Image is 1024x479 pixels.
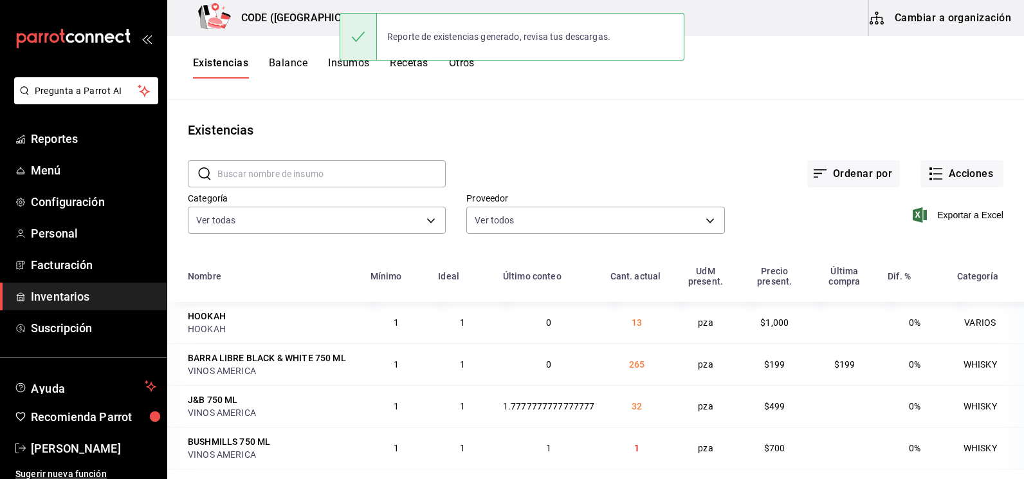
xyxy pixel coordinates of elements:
[188,435,270,448] div: BUSHMILLS 750 ML
[460,359,465,370] span: 1
[503,401,595,411] span: 1.7777777777777777
[35,84,138,98] span: Pregunta a Parrot AI
[231,10,378,26] h3: CODE ([GEOGRAPHIC_DATA])
[188,393,238,406] div: J&B 750 ML
[377,23,621,51] div: Reporte de existencias generado, revisa tus descargas.
[671,343,740,385] td: pza
[31,288,156,305] span: Inventarios
[949,343,1024,385] td: WHISKY
[546,443,551,453] span: 1
[438,271,459,281] div: Ideal
[909,443,920,453] span: 0%
[671,427,740,469] td: pza
[188,406,355,419] div: VINOS AMERICA
[949,302,1024,343] td: VARIOS
[915,207,1003,223] button: Exportar a Excel
[31,130,156,147] span: Reportes
[949,385,1024,427] td: WHISKY
[394,401,399,411] span: 1
[394,443,399,453] span: 1
[31,440,156,457] span: [PERSON_NAME]
[188,364,355,377] div: VINOS AMERICA
[193,57,475,79] div: navigation tabs
[188,120,253,140] div: Existencias
[909,317,920,328] span: 0%
[679,266,732,286] div: UdM present.
[9,93,158,107] a: Pregunta a Parrot AI
[764,443,785,453] span: $700
[949,427,1024,469] td: WHISKY
[460,401,465,411] span: 1
[188,323,355,335] div: HOOKAH
[370,271,402,281] div: Mínimo
[390,57,428,79] button: Recetas
[31,256,156,274] span: Facturación
[31,319,156,337] span: Suscripción
[764,359,785,370] span: $199
[632,317,642,328] span: 13
[632,401,642,411] span: 32
[634,443,639,453] span: 1
[671,302,740,343] td: pza
[817,266,872,286] div: Última compra
[31,162,156,179] span: Menú
[188,271,221,281] div: Nombre
[31,379,140,394] span: Ayuda
[834,359,855,370] span: $199
[920,160,1003,187] button: Acciones
[671,385,740,427] td: pza
[142,33,152,44] button: open_drawer_menu
[909,401,920,411] span: 0%
[764,401,785,411] span: $499
[269,57,307,79] button: Balance
[394,359,399,370] span: 1
[466,194,724,203] label: Proveedor
[217,161,446,187] input: Buscar nombre de insumo
[188,310,226,323] div: HOOKAH
[807,160,900,187] button: Ordenar por
[188,448,355,461] div: VINOS AMERICA
[394,317,399,328] span: 1
[546,317,551,328] span: 0
[188,194,446,203] label: Categoría
[957,271,998,281] div: Categoría
[475,214,514,227] span: Ver todos
[193,57,248,79] button: Existencias
[449,57,475,79] button: Otros
[909,359,920,370] span: 0%
[31,225,156,242] span: Personal
[196,214,235,227] span: Ver todas
[460,443,465,453] span: 1
[14,77,158,104] button: Pregunta a Parrot AI
[31,408,156,426] span: Recomienda Parrot
[460,317,465,328] span: 1
[503,271,562,281] div: Último conteo
[328,57,369,79] button: Insumos
[888,271,911,281] div: Dif. %
[546,359,551,370] span: 0
[188,352,346,364] div: BARRA LIBRE BLACK & WHITE 750 ML
[629,359,645,370] span: 265
[760,317,789,328] span: $1,000
[610,271,661,281] div: Cant. actual
[31,193,156,211] span: Configuración
[748,266,801,286] div: Precio present.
